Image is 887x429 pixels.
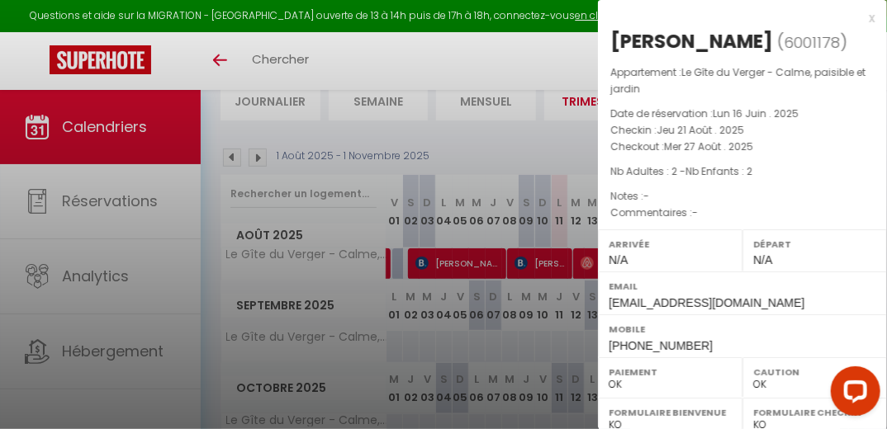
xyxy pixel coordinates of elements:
[692,205,698,219] span: -
[664,139,753,153] span: Mer 27 Août . 2025
[753,236,876,252] label: Départ
[713,106,799,120] span: Lun 16 Juin . 2025
[609,404,732,421] label: Formulaire Bienvenue
[609,253,628,266] span: N/A
[610,64,875,97] p: Appartement :
[610,106,875,122] p: Date de réservation :
[610,65,866,96] span: Le Gîte du Verger - Calme, paisible et jardin
[609,296,804,309] span: [EMAIL_ADDRESS][DOMAIN_NAME]
[609,278,876,295] label: Email
[777,31,847,54] span: ( )
[753,253,772,266] span: N/A
[610,139,875,155] p: Checkout :
[610,122,875,139] p: Checkin :
[598,8,875,28] div: x
[657,123,744,137] span: Jeu 21 Août . 2025
[753,404,876,421] label: Formulaire Checkin
[609,364,732,380] label: Paiement
[784,32,840,53] span: 6001178
[610,188,875,205] p: Notes :
[753,364,876,380] label: Caution
[610,28,773,54] div: [PERSON_NAME]
[609,339,713,352] span: [PHONE_NUMBER]
[610,205,875,221] p: Commentaires :
[609,236,732,252] label: Arrivée
[609,321,876,337] label: Mobile
[685,164,752,178] span: Nb Enfants : 2
[818,360,887,429] iframe: LiveChat chat widget
[643,189,649,203] span: -
[610,164,752,178] span: Nb Adultes : 2 -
